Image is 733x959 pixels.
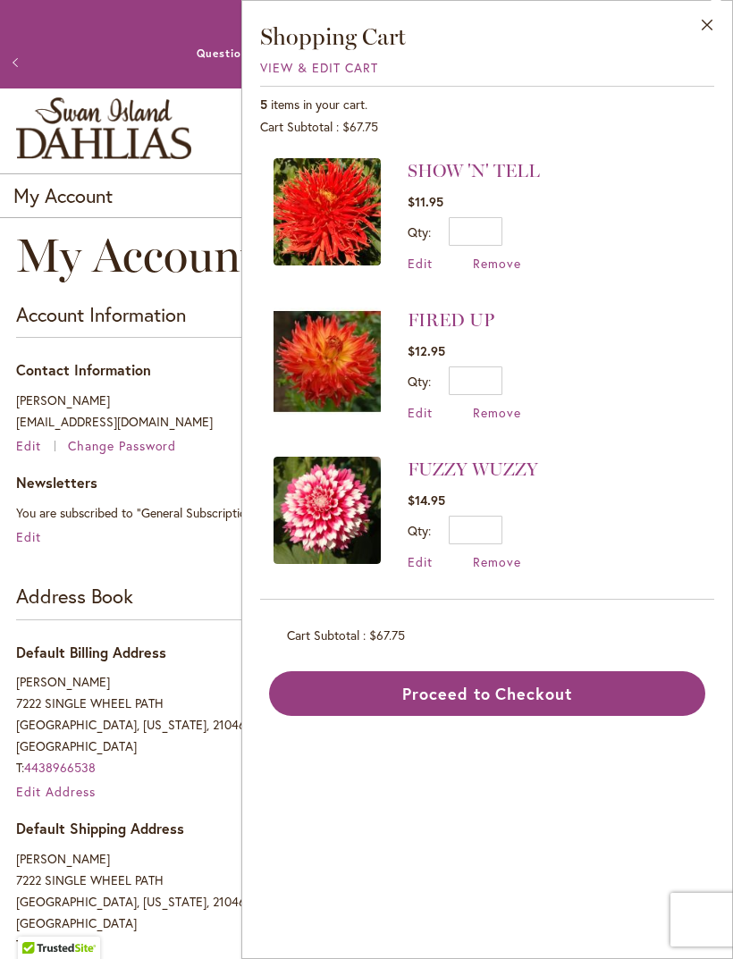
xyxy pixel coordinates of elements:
[408,553,433,570] a: Edit
[408,255,433,272] a: Edit
[408,373,431,390] label: Qty
[260,22,406,51] span: Shopping Cart
[16,528,41,545] a: Edit
[408,492,445,509] span: $14.95
[260,59,378,76] a: View & Edit Cart
[269,671,705,716] button: Proceed to Checkout
[16,783,96,800] a: Edit Address
[16,848,717,955] address: [PERSON_NAME] 7222 SINGLE WHEEL PATH [GEOGRAPHIC_DATA], [US_STATE], 21046-2505 [GEOGRAPHIC_DATA] T:
[287,627,359,644] span: Cart Subtotal
[16,671,717,778] address: [PERSON_NAME] 7222 SINGLE WHEEL PATH [GEOGRAPHIC_DATA], [US_STATE], 21046-2505 [GEOGRAPHIC_DATA] T:
[16,301,186,327] strong: Account Information
[68,437,177,454] a: Change Password
[16,643,166,661] span: Default Billing Address
[408,309,494,331] a: FIRED UP
[197,46,535,60] a: Questions about Dahlia Care and Growing Beautiful Dahlias
[13,896,63,946] iframe: Launch Accessibility Center
[16,437,64,454] a: Edit
[271,96,367,113] span: items in your cart.
[260,96,267,113] span: 5
[24,759,96,776] a: 4438966538
[13,182,113,208] strong: My Account
[408,223,431,240] label: Qty
[16,819,184,837] span: Default Shipping Address
[16,390,717,433] p: [PERSON_NAME] [EMAIL_ADDRESS][DOMAIN_NAME]
[408,458,538,480] a: FUZZY WUZZY
[408,522,431,539] label: Qty
[16,97,191,159] a: store logo
[16,227,257,283] span: My Account
[274,307,381,421] a: FIRED UP
[16,502,717,524] p: You are subscribed to "General Subscription".
[274,457,381,564] img: FUZZY WUZZY
[16,583,133,609] strong: Address Book
[408,160,540,181] a: SHOW 'N' TELL
[408,404,433,421] a: Edit
[473,404,521,421] a: Remove
[342,118,378,135] span: $67.75
[408,193,443,210] span: $11.95
[274,457,381,570] a: FUZZY WUZZY
[260,118,333,135] span: Cart Subtotal
[16,360,151,379] span: Contact Information
[274,158,381,265] img: SHOW 'N' TELL
[274,307,381,415] img: FIRED UP
[473,255,521,272] a: Remove
[369,627,405,644] span: $67.75
[16,473,97,492] span: Newsletters
[274,158,381,272] a: SHOW 'N' TELL
[16,437,41,454] span: Edit
[473,553,521,570] a: Remove
[408,342,445,359] span: $12.95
